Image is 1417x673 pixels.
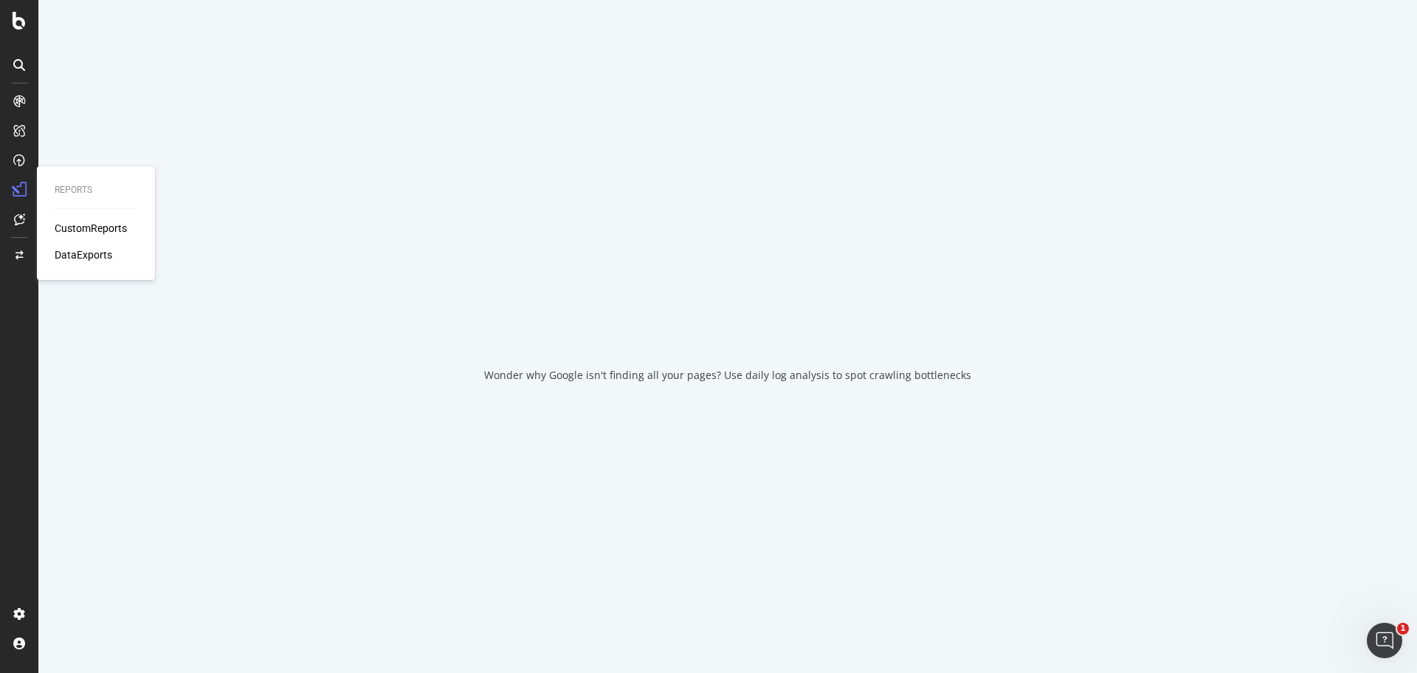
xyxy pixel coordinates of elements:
[55,184,137,197] div: Reports
[55,247,112,262] a: DataExports
[484,368,971,383] div: Wonder why Google isn't finding all your pages? Use daily log analysis to spot crawling bottlenecks
[55,221,127,236] a: CustomReports
[1397,623,1409,635] span: 1
[675,291,781,344] div: animation
[1367,623,1402,658] iframe: Intercom live chat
